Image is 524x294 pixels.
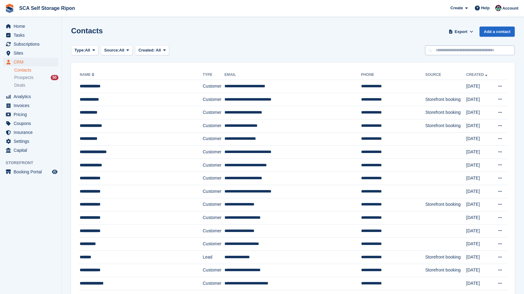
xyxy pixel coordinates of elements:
td: Storefront booking [425,264,466,277]
td: [DATE] [466,185,492,198]
td: Customer [203,277,224,290]
span: Prospects [14,75,33,81]
th: Source [425,70,466,80]
td: Customer [203,264,224,277]
td: Customer [203,159,224,172]
a: menu [3,101,58,110]
a: menu [3,22,58,31]
td: Storefront booking [425,251,466,264]
a: menu [3,31,58,39]
a: menu [3,119,58,128]
h1: Contacts [71,27,103,35]
span: Deals [14,82,25,88]
span: Export [455,29,467,35]
a: Prospects 50 [14,74,58,81]
span: Type: [75,47,85,53]
span: Analytics [14,92,51,101]
td: Customer [203,80,224,93]
span: Invoices [14,101,51,110]
td: [DATE] [466,277,492,290]
td: Customer [203,172,224,185]
a: menu [3,58,58,66]
td: [DATE] [466,172,492,185]
td: [DATE] [466,264,492,277]
a: menu [3,168,58,176]
td: [DATE] [466,211,492,225]
span: Create [450,5,463,11]
a: menu [3,49,58,57]
td: [DATE] [466,198,492,211]
td: Storefront booking [425,119,466,132]
span: All [119,47,125,53]
td: Customer [203,132,224,146]
td: Customer [203,93,224,106]
a: Created [466,72,489,77]
span: Source: [104,47,119,53]
a: Add a contact [479,27,515,37]
td: [DATE] [466,80,492,93]
button: Export [447,27,475,37]
span: Settings [14,137,51,146]
a: menu [3,110,58,119]
th: Email [224,70,361,80]
td: Customer [203,106,224,119]
a: Deals [14,82,58,89]
span: Account [502,5,518,11]
a: Name [80,72,96,77]
td: Lead [203,251,224,264]
td: Customer [203,185,224,198]
span: Created: [138,48,155,52]
span: Help [481,5,490,11]
span: Subscriptions [14,40,51,48]
td: Customer [203,211,224,225]
td: [DATE] [466,93,492,106]
div: 50 [51,75,58,80]
th: Phone [361,70,425,80]
span: Tasks [14,31,51,39]
th: Type [203,70,224,80]
a: menu [3,92,58,101]
td: Storefront booking [425,198,466,211]
td: Customer [203,238,224,251]
td: Customer [203,224,224,238]
td: Storefront booking [425,106,466,119]
td: [DATE] [466,106,492,119]
td: Customer [203,146,224,159]
button: Type: All [71,45,98,56]
span: Sites [14,49,51,57]
span: Insurance [14,128,51,137]
span: Coupons [14,119,51,128]
span: Capital [14,146,51,155]
span: CRM [14,58,51,66]
td: [DATE] [466,224,492,238]
a: menu [3,146,58,155]
td: [DATE] [466,159,492,172]
td: [DATE] [466,119,492,132]
td: [DATE] [466,146,492,159]
td: Customer [203,119,224,132]
td: [DATE] [466,238,492,251]
span: All [85,47,90,53]
td: [DATE] [466,251,492,264]
span: All [156,48,161,52]
span: Storefront [6,160,62,166]
a: menu [3,40,58,48]
span: Pricing [14,110,51,119]
a: menu [3,137,58,146]
a: Preview store [51,168,58,176]
td: Customer [203,198,224,211]
img: Sam Chapman [495,5,501,11]
td: Storefront booking [425,93,466,106]
button: Created: All [135,45,169,56]
span: Home [14,22,51,31]
a: menu [3,128,58,137]
span: Booking Portal [14,168,51,176]
a: Contacts [14,67,58,73]
img: stora-icon-8386f47178a22dfd0bd8f6a31ec36ba5ce8667c1dd55bd0f319d3a0aa187defe.svg [5,4,14,13]
button: Source: All [101,45,133,56]
td: [DATE] [466,132,492,146]
a: SCA Self Storage Ripon [17,3,78,13]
